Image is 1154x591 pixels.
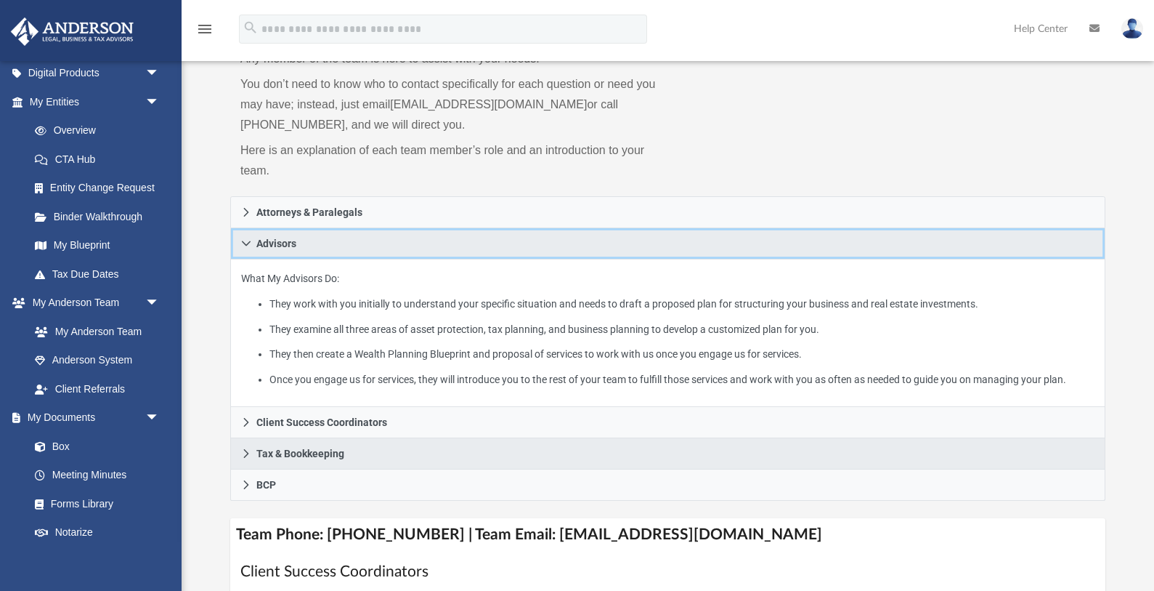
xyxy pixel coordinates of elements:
p: You don’t need to know who to contact specifically for each question or need you may have; instea... [240,74,658,135]
span: Attorneys & Paralegals [256,207,362,217]
span: arrow_drop_down [145,59,174,89]
span: Client Success Coordinators [256,417,387,427]
li: Once you engage us for services, they will introduce you to the rest of your team to fulfill thos... [269,371,1094,389]
img: User Pic [1121,18,1143,39]
span: Advisors [256,238,296,249]
a: Box [20,432,167,461]
a: Forms Library [20,489,167,518]
i: menu [196,20,214,38]
a: Client Referrals [20,374,174,403]
a: BCP [230,470,1105,501]
a: My Documentsarrow_drop_down [10,403,174,433]
p: Here is an explanation of each team member’s role and an introduction to your team. [240,140,658,181]
h1: Client Success Coordinators [240,561,1095,582]
a: Anderson System [20,346,174,375]
a: Digital Productsarrow_drop_down [10,59,182,88]
a: CTA Hub [20,145,182,174]
a: Entity Change Request [20,174,182,203]
div: Advisors [230,260,1105,407]
span: arrow_drop_down [145,403,174,433]
a: Tax Due Dates [20,260,182,289]
a: My Anderson Teamarrow_drop_down [10,289,174,318]
span: arrow_drop_down [145,289,174,318]
a: Notarize [20,518,174,547]
li: They work with you initially to understand your specific situation and needs to draft a proposed ... [269,295,1094,313]
li: They then create a Wealth Planning Blueprint and proposal of services to work with us once you en... [269,345,1094,363]
i: search [243,20,259,36]
a: Client Success Coordinators [230,407,1105,438]
a: Meeting Minutes [20,461,174,490]
p: What My Advisors Do: [241,270,1094,388]
span: BCP [256,480,276,490]
a: My Blueprint [20,231,174,260]
a: [EMAIL_ADDRESS][DOMAIN_NAME] [390,98,587,110]
span: arrow_drop_down [145,87,174,117]
a: Tax & Bookkeeping [230,438,1105,470]
h4: Team Phone: [PHONE_NUMBER] | Team Email: [EMAIL_ADDRESS][DOMAIN_NAME] [230,518,1105,551]
a: My Entitiesarrow_drop_down [10,87,182,116]
a: Advisors [230,228,1105,260]
a: Binder Walkthrough [20,202,182,231]
a: My Anderson Team [20,317,167,346]
li: They examine all three areas of asset protection, tax planning, and business planning to develop ... [269,321,1094,339]
span: Tax & Bookkeeping [256,449,344,459]
a: Attorneys & Paralegals [230,196,1105,228]
a: Overview [20,116,182,145]
img: Anderson Advisors Platinum Portal [7,17,138,46]
a: menu [196,28,214,38]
